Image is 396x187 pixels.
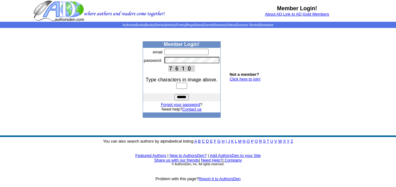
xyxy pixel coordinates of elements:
[210,153,261,158] a: Add AuthorsDen to your Site
[202,139,205,144] a: C
[214,23,225,27] a: Reviews
[186,23,194,27] a: Blogs
[291,139,293,144] a: Z
[210,139,213,144] a: E
[303,12,329,16] a: Gold Members
[287,139,289,144] a: Y
[161,102,202,107] font: ?
[154,158,199,162] a: Share us with our friends
[247,139,250,144] a: O
[135,153,166,158] a: Featured Authors
[235,139,237,144] a: L
[238,139,242,144] a: M
[201,158,223,162] a: Need Help?
[278,139,282,144] a: W
[122,23,273,27] span: | | | | | | | | | | | |
[168,153,168,158] font: |
[198,139,201,144] a: B
[265,12,282,16] a: About AD
[176,23,185,27] a: Poetry
[161,102,200,107] a: Forgot your password
[195,139,197,144] a: A
[134,23,144,27] a: eBooks
[277,5,317,11] b: Member Login!
[203,23,213,27] a: Events
[265,12,329,16] font: , ,
[199,158,200,162] font: |
[283,12,302,16] a: Link to AD
[222,158,242,162] font: |
[168,65,195,72] img: This Is CAPTCHA Image
[267,139,269,144] a: T
[214,139,216,144] a: F
[226,23,235,27] a: Videos
[165,23,176,27] a: Articles
[228,139,230,144] a: J
[217,139,220,144] a: G
[144,58,161,63] font: password
[260,23,274,27] a: Bookstore
[170,153,207,158] a: New to AuthorsDen?
[283,139,286,144] a: X
[182,107,201,112] a: Contact us
[259,139,262,144] a: R
[122,23,133,27] a: Authors
[230,77,261,81] a: Click here to join!
[155,23,164,27] a: Stories
[162,107,202,112] font: Need help?
[199,176,241,181] a: Report it to AuthorsDen
[164,42,200,47] b: Member Login!
[251,139,253,144] a: P
[230,72,259,77] b: Not a member?
[255,139,258,144] a: Q
[195,23,202,27] a: News
[236,23,259,27] a: Success Stories
[145,23,154,27] a: Books
[172,162,224,166] font: © AuthorsDen, Inc. All rights reserved.
[263,139,266,144] a: S
[222,139,224,144] a: H
[206,139,209,144] a: D
[224,158,242,162] a: Company
[146,77,218,82] font: Type characters in image above.
[155,176,241,181] font: Problem with this page?
[153,50,163,54] font: email
[231,139,234,144] a: K
[226,139,227,144] a: I
[243,139,246,144] a: N
[274,139,277,144] a: V
[103,139,293,144] font: You can also search authors by alphabetical listing:
[270,139,273,144] a: U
